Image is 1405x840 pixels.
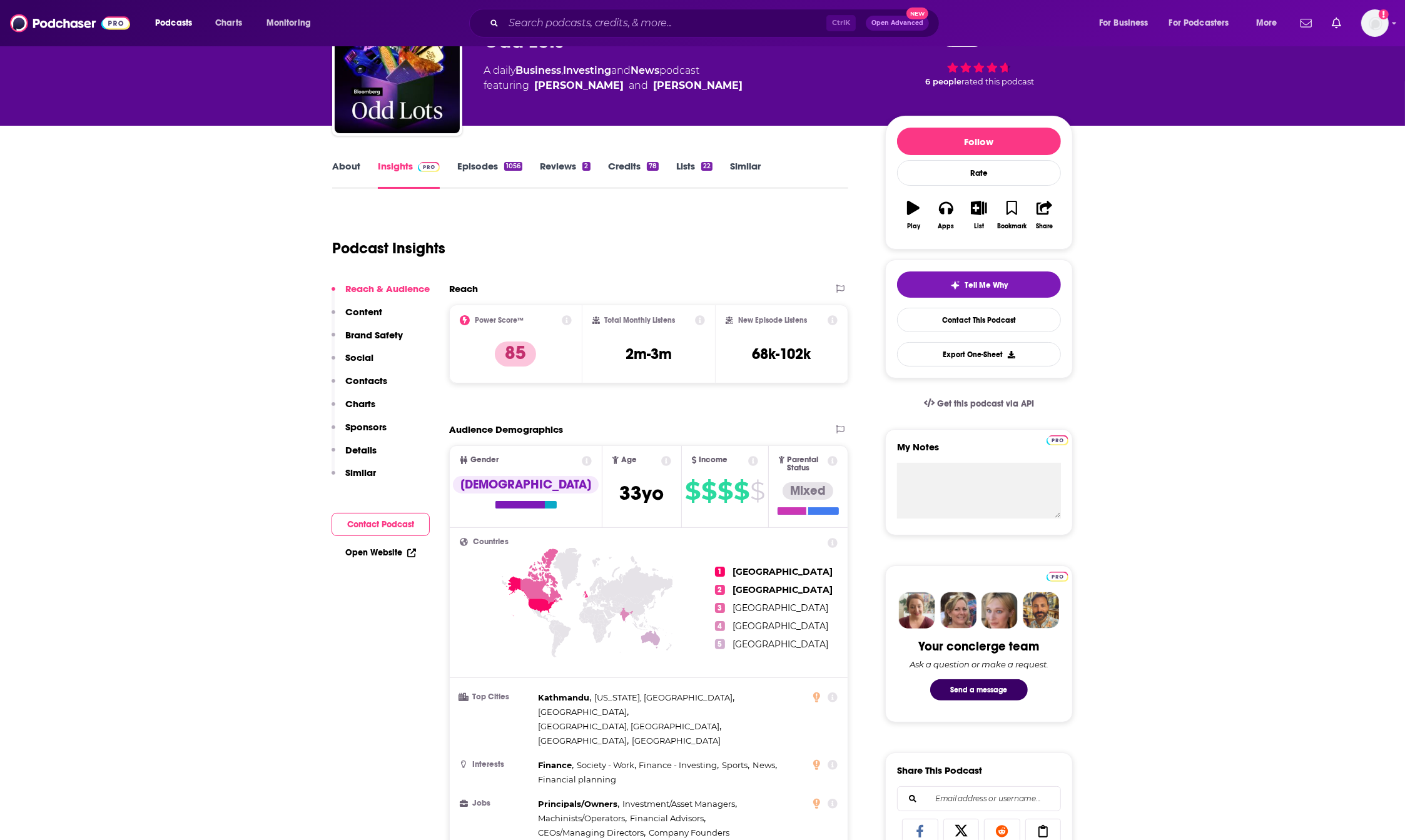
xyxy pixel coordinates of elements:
img: Jules Profile [981,592,1018,629]
span: Principals/Owners [538,799,617,809]
a: About [332,160,360,189]
span: 33 yo [620,481,664,505]
a: Tracy Alloway [534,78,624,93]
p: Sponsors [345,421,387,433]
span: [GEOGRAPHIC_DATA] [733,602,828,614]
span: Society - Work [577,760,634,770]
button: Export One-Sheet [897,342,1061,367]
button: Bookmark [995,193,1028,238]
h2: Audience Demographics [449,423,563,435]
img: Podchaser - Follow, Share and Rate Podcasts [10,11,130,35]
span: and [629,78,648,93]
a: Get this podcast via API [914,388,1044,419]
img: Podchaser Pro [1047,435,1068,445]
a: Investing [563,64,611,76]
span: Finance - Investing [639,760,718,770]
span: [GEOGRAPHIC_DATA] [538,736,627,746]
a: Pro website [1047,433,1068,445]
a: InsightsPodchaser Pro [378,160,440,189]
a: Business [515,64,561,76]
span: [GEOGRAPHIC_DATA] [632,736,721,746]
span: Countries [473,538,509,546]
p: Social [345,352,373,363]
div: A daily podcast [484,63,743,93]
span: , [538,719,721,734]
button: Brand Safety [332,329,403,352]
p: Similar [345,467,376,478]
h1: Podcast Insights [332,239,445,258]
button: Content [332,306,382,329]
button: open menu [258,13,327,33]
p: Details [345,444,377,456]
div: Play [907,223,920,230]
span: Machinists/Operators [538,813,625,823]
span: Charts [215,14,242,32]
div: Rate [897,160,1061,186]
img: Jon Profile [1023,592,1059,629]
span: featuring [484,78,743,93]
div: Your concierge team [919,639,1040,654]
span: and [611,64,631,76]
h3: Share This Podcast [897,764,982,776]
a: Similar [730,160,761,189]
p: Content [345,306,382,318]
div: 85 6 peoplerated this podcast [885,17,1073,94]
span: 3 [715,603,725,613]
p: Contacts [345,375,387,387]
span: $ [750,481,764,501]
span: Tell Me Why [965,280,1008,290]
img: Odd Lots [335,8,460,133]
span: Kathmandu [538,692,589,702]
button: List [963,193,995,238]
span: , [753,758,777,772]
h2: Total Monthly Listens [605,316,676,325]
img: tell me why sparkle [950,280,960,290]
span: 2 [715,585,725,595]
span: , [577,758,636,772]
h2: New Episode Listens [738,316,807,325]
button: open menu [1161,13,1247,33]
a: Pro website [1047,570,1068,582]
h3: Interests [460,761,533,769]
span: , [538,826,646,840]
span: , [538,691,591,705]
span: , [538,705,629,719]
span: [GEOGRAPHIC_DATA] [733,639,828,650]
span: Finance [538,760,572,770]
span: [GEOGRAPHIC_DATA] [733,620,828,632]
input: Search podcasts, credits, & more... [504,13,826,33]
button: Follow [897,128,1061,155]
button: Share [1028,193,1061,238]
span: Income [699,456,728,464]
div: 1056 [504,162,522,171]
a: Credits78 [608,160,659,189]
span: [US_STATE], [GEOGRAPHIC_DATA] [594,692,733,702]
span: Podcasts [155,14,192,32]
span: 1 [715,567,725,577]
a: Reviews2 [540,160,590,189]
h3: 2m-3m [626,345,672,363]
span: $ [685,481,700,501]
span: [GEOGRAPHIC_DATA] [733,566,833,577]
span: For Business [1099,14,1149,32]
img: User Profile [1361,9,1389,37]
button: open menu [1247,13,1293,33]
img: Podchaser Pro [1047,572,1068,582]
a: Episodes1056 [457,160,522,189]
span: Get this podcast via API [937,398,1034,409]
button: open menu [146,13,208,33]
span: , [538,734,629,748]
button: Contacts [332,375,387,398]
div: 2 [582,162,590,171]
p: 85 [495,342,536,367]
button: Social [332,352,373,375]
button: Send a message [930,679,1028,701]
div: [DEMOGRAPHIC_DATA] [453,476,599,493]
p: Charts [345,398,375,410]
a: Show notifications dropdown [1327,13,1346,34]
span: 5 [715,639,725,649]
span: $ [701,481,716,501]
div: Mixed [783,482,833,500]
